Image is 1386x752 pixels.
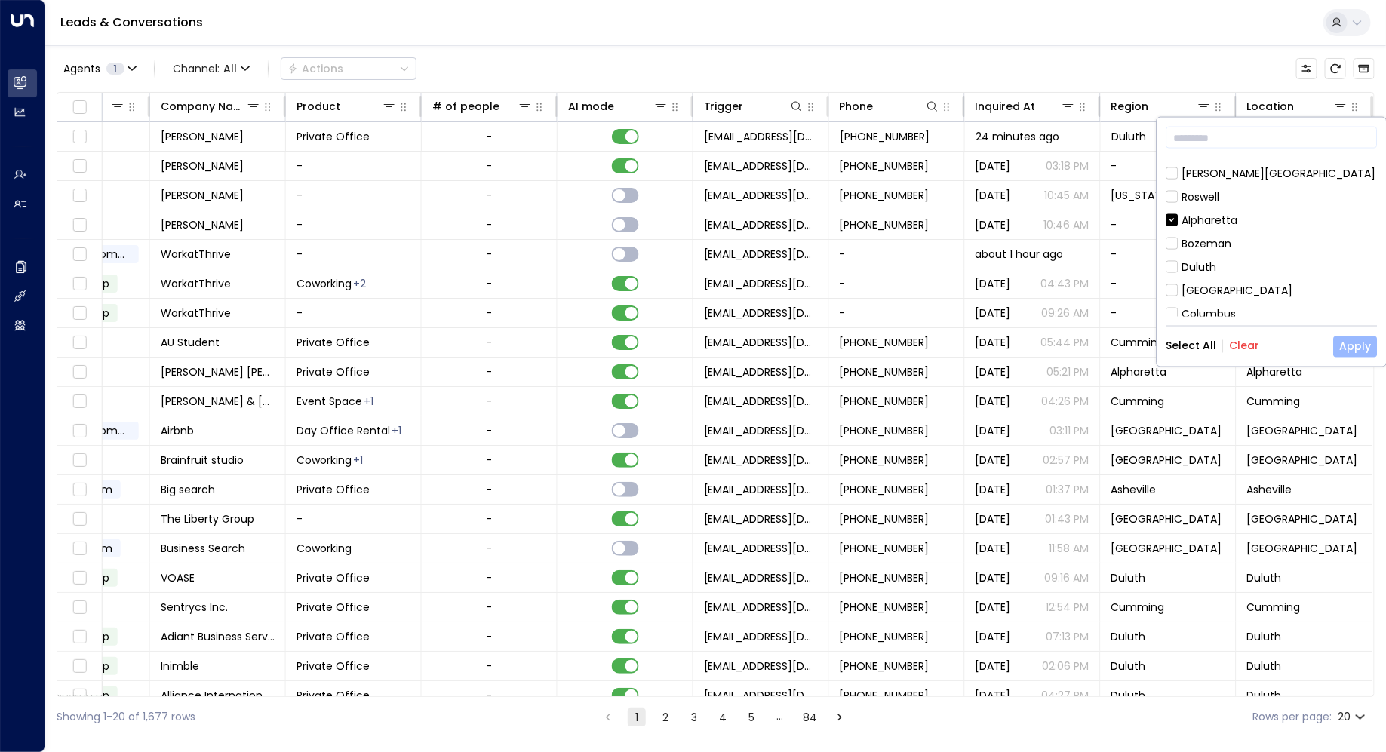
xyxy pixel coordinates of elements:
span: Toggle select all [70,98,89,117]
div: - [487,188,493,203]
div: Columbus [1166,305,1378,321]
div: - [487,305,493,321]
div: Trigger [704,97,804,115]
span: 24 minutes ago [976,129,1059,144]
span: Duluth [1247,688,1282,703]
span: Yesterday [976,600,1011,615]
span: Chapel Hill [1247,423,1358,438]
button: Apply [1334,336,1378,357]
p: 04:43 PM [1041,276,1089,291]
span: Sep 17, 2024 [976,158,1011,173]
div: - [487,158,493,173]
span: about 1 hour ago [976,247,1064,262]
td: - [1101,210,1237,239]
div: Button group with a nested menu [281,57,416,80]
span: WorkatThrive [161,305,231,321]
span: Private Office [297,600,370,615]
span: Toggle select row [70,363,89,382]
div: AI mode [568,97,668,115]
span: Toggle select row [70,127,89,146]
span: Yesterday [976,364,1011,379]
div: Duluth [1166,259,1378,275]
span: uniti@workatthrive.com [704,217,818,232]
div: Meeting Rooms [392,423,402,438]
span: Sep 09, 2024 [976,217,1011,232]
span: techcomms@mail.salesforce.com [704,276,818,291]
div: Product [297,97,397,115]
span: Greensboro [1111,541,1222,556]
div: Meeting Rooms,Private Office [354,276,367,291]
div: Roswell [1182,189,1220,204]
div: # of people [432,97,533,115]
span: Cumming [1111,335,1165,350]
div: - [487,688,493,703]
span: Toggle select row [70,392,89,411]
span: +13108171538 [840,688,930,703]
div: Product [297,97,340,115]
span: Toggle select row [70,510,89,529]
span: Duluth [1247,658,1282,674]
span: Private Office [297,364,370,379]
span: +14044213651 [840,629,930,644]
span: Yesterday [976,511,1011,526]
p: 03:18 PM [1046,158,1089,173]
p: 02:06 PM [1043,658,1089,674]
div: Phone [840,97,874,115]
div: Inquired At [976,97,1076,115]
span: Georgia [1111,188,1172,203]
span: uniti@workatthrive.com [704,658,818,674]
div: Actions [287,62,343,75]
span: +16786149083 [840,335,930,350]
span: +15127819197 [840,482,930,497]
button: Go to page 4 [714,708,732,726]
div: - [487,335,493,350]
div: Inquired At [976,97,1036,115]
span: +17705992472 [840,188,930,203]
td: - [286,181,422,210]
div: Columbus [1182,305,1237,321]
span: Toggle select row [70,657,89,676]
span: Yesterday [976,423,1011,438]
span: Sentrycs Inc. [161,600,228,615]
div: Showing 1-20 of 1,677 rows [57,709,195,725]
span: Event Space [297,394,362,409]
div: - [487,570,493,585]
nav: pagination navigation [598,707,850,726]
span: Sep 11, 2025 [976,541,1011,556]
span: uniti@workatthrive.com [704,158,818,173]
div: AI mode [568,97,614,115]
span: rachel [161,188,244,203]
span: Duluth [1111,629,1146,644]
div: Meeting Rooms [364,394,374,409]
span: Alpharetta [1111,364,1167,379]
span: uniti@workatthrive.com [704,600,818,615]
div: Roswell [1166,189,1378,204]
td: - [1101,299,1237,327]
div: Bozeman [1182,235,1232,251]
div: - [487,364,493,379]
span: uniti@workatthrive.com [704,188,818,203]
span: Cumming [1247,394,1301,409]
span: WorkatThrive [161,247,231,262]
button: Clear [1230,340,1260,352]
span: Toggle select row [70,304,89,323]
div: Company Name [161,97,261,115]
span: Greenville [1247,511,1358,526]
span: Aug 30, 2025 [976,570,1011,585]
span: Greensboro [1247,541,1358,556]
span: Sep 12, 2025 [976,629,1011,644]
p: 04:26 PM [1042,394,1089,409]
span: Sep 12, 2025 [976,658,1011,674]
span: +17705992472 [840,217,930,232]
span: AU Student [161,335,220,350]
span: Day Office Rental [297,423,390,438]
span: Toggle select row [70,451,89,470]
span: Channel: [167,58,256,79]
span: Toggle select row [70,422,89,440]
div: Alpharetta [1166,212,1378,228]
span: Aug 29, 2025 [976,688,1011,703]
span: Sep 10, 2025 [976,276,1011,291]
div: Bozeman [1166,235,1378,251]
span: Private Office [297,129,370,144]
span: techcomms@mail.salesforce.com [704,247,818,262]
